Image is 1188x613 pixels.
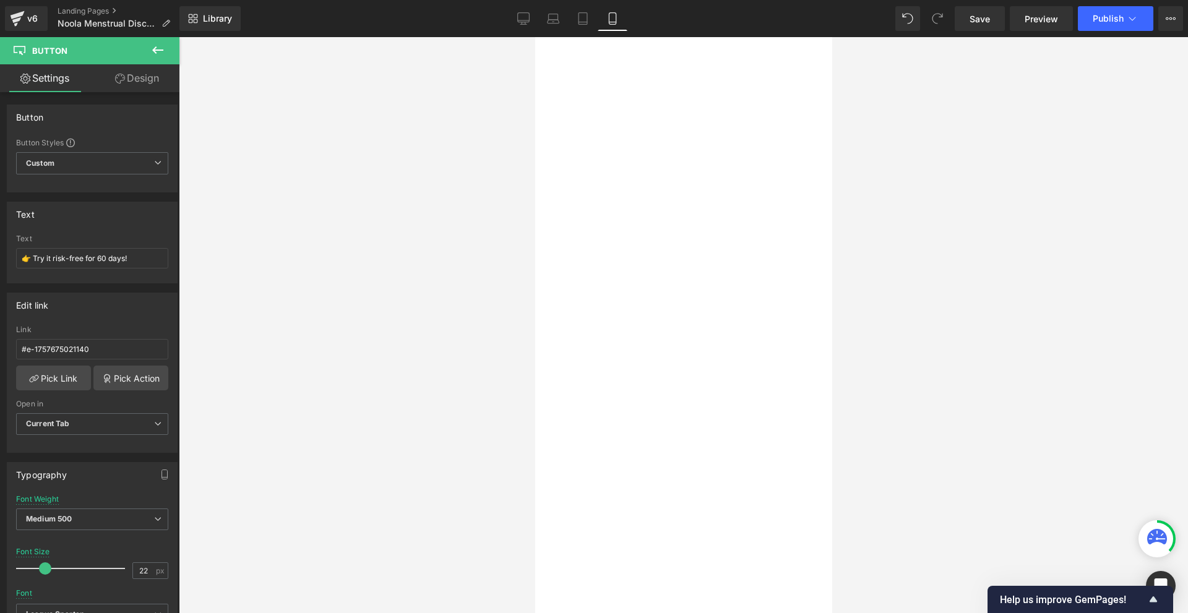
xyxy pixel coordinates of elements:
span: Save [970,12,990,25]
div: Font Weight [16,495,59,504]
div: Edit link [16,293,49,311]
span: Button [32,46,67,56]
div: Text [16,234,168,243]
button: Show survey - Help us improve GemPages! [1000,592,1161,607]
b: Custom [26,158,54,169]
a: Preview [1010,6,1073,31]
b: Current Tab [26,419,70,428]
button: More [1158,6,1183,31]
div: Typography [16,463,67,480]
a: New Library [179,6,241,31]
div: Font [16,589,32,598]
a: Landing Pages [58,6,180,16]
span: Noola Menstrual Disc UK [58,19,157,28]
div: v6 [25,11,40,27]
a: Mobile [598,6,627,31]
a: v6 [5,6,48,31]
div: Font Size [16,547,50,556]
b: Medium 500 [26,514,72,523]
div: Open Intercom Messenger [1146,571,1176,601]
div: Button [16,105,43,122]
a: Design [92,64,182,92]
a: Tablet [568,6,598,31]
div: Button Styles [16,137,168,147]
div: Open in [16,400,168,408]
div: Link [16,325,168,334]
span: Help us improve GemPages! [1000,594,1146,606]
a: Pick Action [93,366,168,390]
button: Undo [895,6,920,31]
button: Redo [925,6,950,31]
span: Publish [1093,14,1124,24]
a: Desktop [509,6,538,31]
a: Pick Link [16,366,91,390]
button: Publish [1078,6,1153,31]
input: https://your-shop.myshopify.com [16,339,168,359]
span: px [156,567,166,575]
span: Library [203,13,232,24]
span: Preview [1025,12,1058,25]
a: Laptop [538,6,568,31]
div: Text [16,202,35,220]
